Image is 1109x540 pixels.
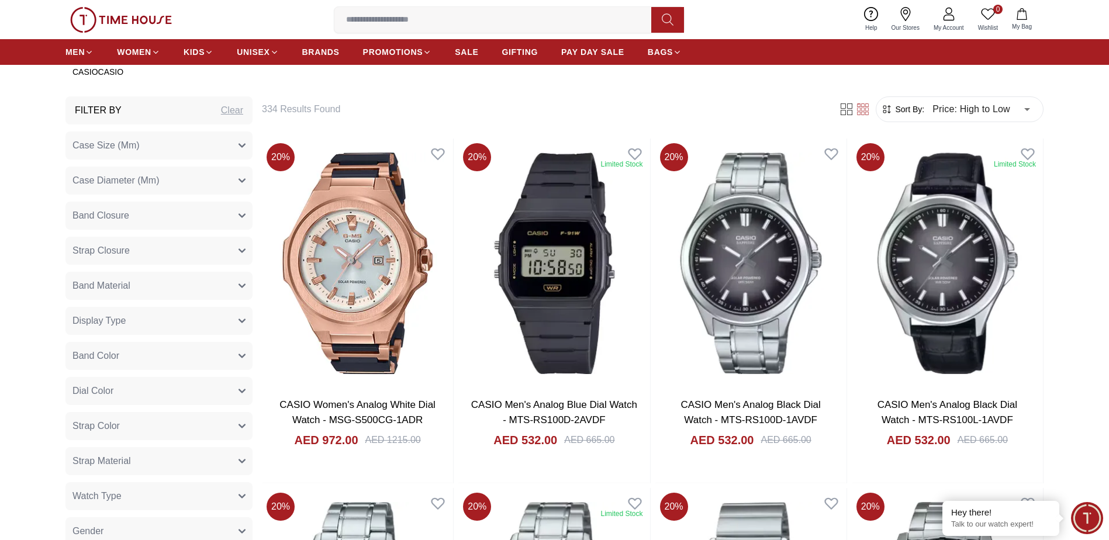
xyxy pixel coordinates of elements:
[72,174,159,188] span: Case Diameter (Mm)
[856,493,885,521] span: 20 %
[262,139,453,389] img: CASIO Women's Analog White Dial Watch - MSG-S500CG-1ADR
[660,493,688,521] span: 20 %
[221,103,243,117] div: Clear
[973,23,1003,32] span: Wishlist
[471,399,637,425] a: CASIO Men's Analog Blue Dial Watch - MTS-RS100D-2AVDF
[237,46,270,58] span: UNISEX
[65,342,253,370] button: Band Color
[993,5,1003,14] span: 0
[65,237,253,265] button: Strap Closure
[502,46,538,58] span: GIFTING
[184,41,213,63] a: KIDS
[363,41,432,63] a: PROMOTIONS
[951,520,1051,529] p: Talk to our watch expert!
[861,23,882,32] span: Help
[858,5,885,34] a: Help
[655,139,847,389] img: CASIO Men's Analog Black Dial Watch - MTS-RS100D-1AVDF
[72,419,120,433] span: Strap Color
[267,493,295,521] span: 20 %
[648,46,673,58] span: BAGS
[600,509,642,518] div: Limited Stock
[65,447,253,475] button: Strap Material
[70,7,172,33] img: ...
[117,46,151,58] span: WOMEN
[65,131,253,160] button: Case Size (Mm)
[72,524,103,538] span: Gender
[295,432,358,448] h4: AED 972.00
[1005,6,1039,33] button: My Bag
[493,432,557,448] h4: AED 532.00
[564,433,614,447] div: AED 665.00
[455,41,478,63] a: SALE
[65,482,253,510] button: Watch Type
[856,143,885,171] span: 20 %
[887,23,924,32] span: Our Stores
[463,493,491,521] span: 20 %
[1007,22,1037,31] span: My Bag
[72,349,119,363] span: Band Color
[971,5,1005,34] a: 0Wishlist
[502,41,538,63] a: GIFTING
[184,46,205,58] span: KIDS
[600,160,642,169] div: Limited Stock
[881,103,924,115] button: Sort By:
[951,507,1051,518] div: Hey there!
[877,399,1017,425] a: CASIO Men's Analog Black Dial Watch - MTS-RS100L-1AVDF
[75,103,122,117] h3: Filter By
[72,314,126,328] span: Display Type
[1071,502,1103,534] div: Chat Widget
[660,143,688,171] span: 20 %
[680,399,820,425] a: CASIO Men's Analog Black Dial Watch - MTS-RS100D-1AVDF
[72,244,130,258] span: Strap Closure
[72,279,130,293] span: Band Material
[279,399,436,425] a: CASIO Women's Analog White Dial Watch - MSG-S500CG-1ADR
[65,167,253,195] button: Case Diameter (Mm)
[458,139,649,389] img: CASIO Men's Analog Blue Dial Watch - MTS-RS100D-2AVDF
[65,41,94,63] a: MEN
[65,412,253,440] button: Strap Color
[267,143,295,171] span: 20 %
[72,66,1037,78] p: CASIOCASIO
[852,139,1043,389] img: CASIO Men's Analog Black Dial Watch - MTS-RS100L-1AVDF
[237,41,278,63] a: UNISEX
[924,93,1038,126] div: Price: High to Low
[561,41,624,63] a: PAY DAY SALE
[761,433,811,447] div: AED 665.00
[65,46,85,58] span: MEN
[958,433,1008,447] div: AED 665.00
[929,23,969,32] span: My Account
[302,41,340,63] a: BRANDS
[65,377,253,405] button: Dial Color
[885,5,927,34] a: Our Stores
[302,46,340,58] span: BRANDS
[72,384,113,398] span: Dial Color
[463,143,491,171] span: 20 %
[72,209,129,223] span: Band Closure
[65,202,253,230] button: Band Closure
[455,46,478,58] span: SALE
[262,102,824,116] h6: 334 Results Found
[72,454,131,468] span: Strap Material
[893,103,924,115] span: Sort By:
[72,139,140,153] span: Case Size (Mm)
[690,432,754,448] h4: AED 532.00
[561,46,624,58] span: PAY DAY SALE
[65,272,253,300] button: Band Material
[65,307,253,335] button: Display Type
[994,160,1036,169] div: Limited Stock
[72,489,122,503] span: Watch Type
[887,432,951,448] h4: AED 532.00
[648,41,682,63] a: BAGS
[117,41,160,63] a: WOMEN
[363,46,423,58] span: PROMOTIONS
[365,433,421,447] div: AED 1215.00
